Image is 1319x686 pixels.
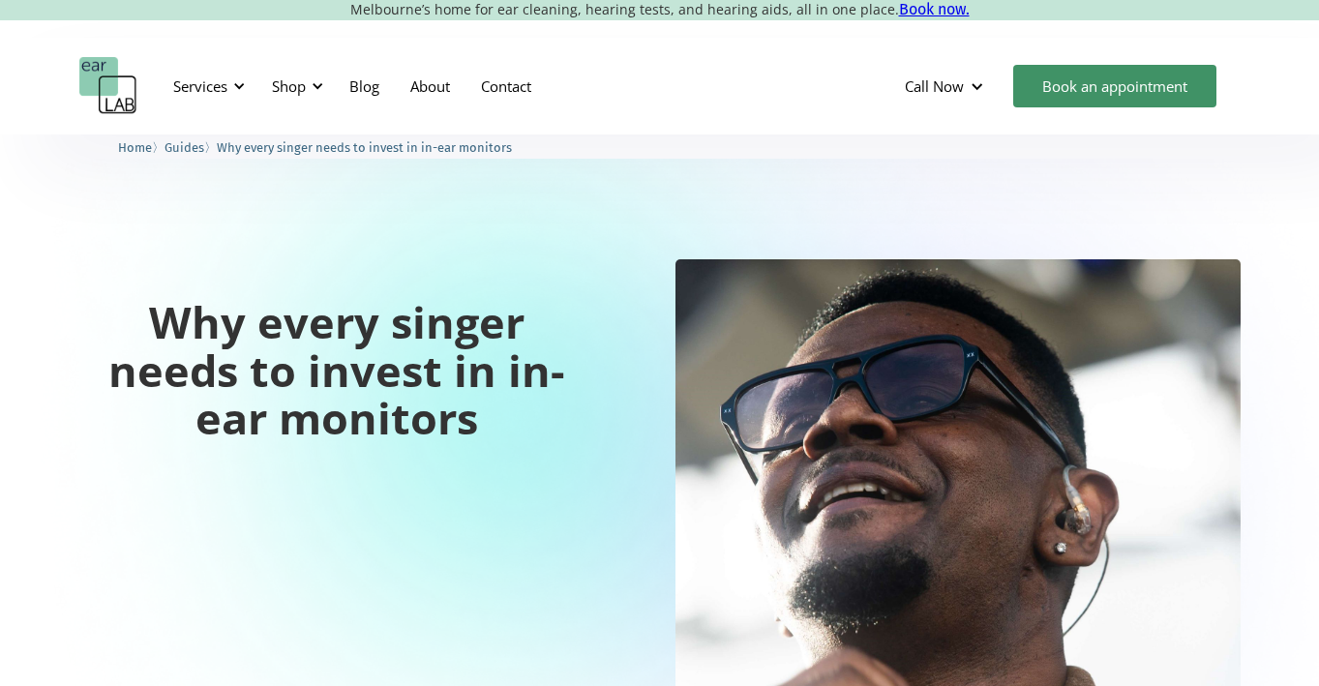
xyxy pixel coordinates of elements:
a: Home [118,137,152,156]
a: home [79,57,137,115]
div: Call Now [905,76,964,96]
a: Guides [165,137,204,156]
a: Why every singer needs to invest in in-ear monitors [217,137,512,156]
a: About [395,58,465,114]
div: Services [173,76,227,96]
span: Guides [165,140,204,155]
a: Contact [465,58,547,114]
div: Services [162,57,251,115]
div: Shop [260,57,329,115]
span: Why every singer needs to invest in in-ear monitors [217,140,512,155]
li: 〉 [118,137,165,158]
div: Shop [272,76,306,96]
a: Blog [334,58,395,114]
a: Book an appointment [1013,65,1216,107]
h1: Why every singer needs to invest in in-ear monitors [79,298,594,442]
span: Home [118,140,152,155]
li: 〉 [165,137,217,158]
div: Call Now [889,57,1004,115]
